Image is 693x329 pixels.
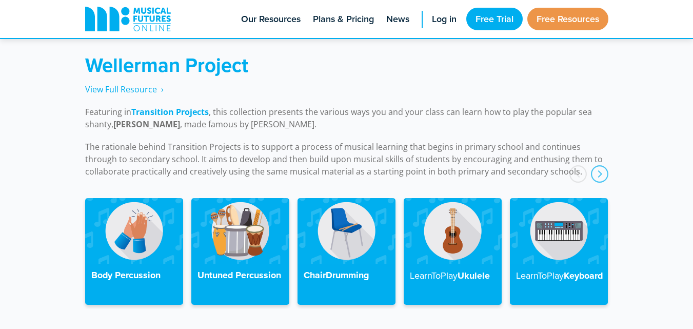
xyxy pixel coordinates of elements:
[85,84,164,95] a: View Full Resource‎‏‏‎ ‎ ›
[404,198,502,304] a: LearnToPlayUkulele
[410,270,496,282] h4: Ukulele
[516,270,602,282] h4: Keyboard
[85,51,248,79] strong: Wellerman Project
[386,12,409,26] span: News
[516,269,564,282] strong: LearnToPlay
[197,270,283,281] h4: Untuned Percussion
[85,198,183,304] a: Body Percussion
[313,12,374,26] span: Plans & Pricing
[591,165,608,183] div: next
[85,106,608,130] p: Featuring in , this collection presents the various ways you and your class can learn how to play...
[510,198,608,304] a: LearnToPlayKeyboard
[113,119,180,130] strong: [PERSON_NAME]
[85,141,608,178] p: The rationale behind Transition Projects is to support a process of musical learning that begins ...
[241,12,301,26] span: Our Resources
[91,270,177,281] h4: Body Percussion
[410,269,458,282] strong: LearnToPlay
[466,8,523,30] a: Free Trial
[131,106,209,118] a: Transition Projects
[304,270,389,281] h4: ChairDrumming
[432,12,457,26] span: Log in
[298,198,395,304] a: ChairDrumming
[191,198,289,304] a: Untuned Percussion
[527,8,608,30] a: Free Resources
[131,106,209,118] strong: Transition Projects
[569,165,587,183] div: prev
